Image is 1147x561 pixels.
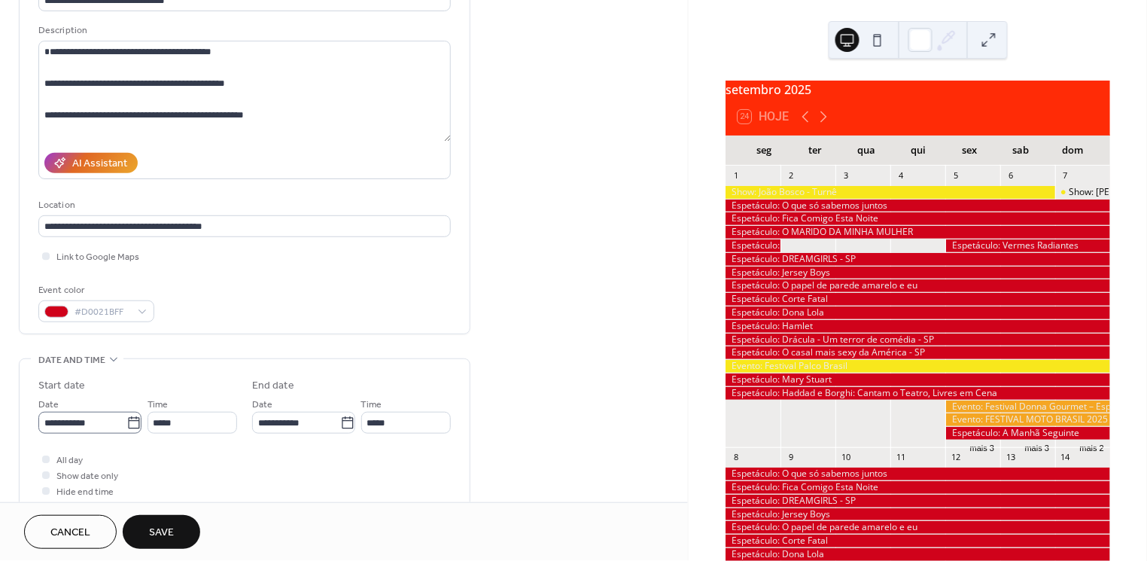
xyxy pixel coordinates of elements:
[726,535,1110,547] div: Espetáculo: Corte Fatal
[149,526,174,541] span: Save
[726,495,1110,508] div: Espetáculo: DREAMGIRLS - SP
[75,305,130,321] span: #D0021BFF
[361,398,382,413] span: Time
[785,452,796,463] div: 9
[841,136,892,166] div: qua
[38,23,448,38] div: Description
[726,200,1110,212] div: Espetáculo: O que só sabemos juntos
[726,481,1110,494] div: Espetáculo: Fica Comigo Esta Noite
[726,521,1110,534] div: Espetáculo: O papel de parede amarelo e eu
[840,170,851,181] div: 3
[56,250,139,266] span: Link to Google Maps
[945,427,1110,440] div: Espetáculo: A Manhã Seguinte
[44,153,138,173] button: AI Assistant
[895,452,906,463] div: 11
[945,401,1110,413] div: Evento: Festival Donna Gourmet – Especial 10 anos
[1047,136,1098,166] div: dom
[785,170,796,181] div: 2
[56,485,114,501] span: Hide end time
[950,452,961,463] div: 12
[893,136,944,166] div: qui
[38,378,85,394] div: Start date
[895,170,906,181] div: 4
[726,320,1110,333] div: Espetáculo: Hamlet
[1005,170,1016,181] div: 6
[726,334,1110,346] div: Espetáculo: Drácula - Um terror de comédia - SP
[38,197,448,213] div: Location
[726,212,1110,225] div: Espetáculo: Fica Comigo Esta Noite
[72,157,127,172] div: AI Assistant
[950,170,961,181] div: 5
[726,226,1110,239] div: Espetáculo: O MARIDO DA MINHA MULHER
[38,398,59,413] span: Date
[38,282,151,298] div: Event color
[252,398,272,413] span: Date
[56,469,118,485] span: Show date only
[840,452,851,463] div: 10
[964,441,1000,453] button: mais 3
[726,306,1110,319] div: Espetáculo: Dona Lola
[945,413,1110,426] div: Evento: FESTIVAL MOTO BRASIL 2025 - RJ
[726,253,1110,266] div: Espetáculo: DREAMGIRLS - SP
[726,293,1110,306] div: Espetáculo: Corte Fatal
[738,136,789,166] div: seg
[726,387,1110,400] div: Espetáculo: Haddad e Borghi: Cantam o Teatro, Livres em Cena
[726,548,1110,561] div: Espetáculo: Dona Lola
[148,398,169,413] span: Time
[790,136,841,166] div: ter
[38,352,105,368] span: Date and time
[726,279,1110,292] div: Espetáculo: O papel de parede amarelo e eu
[56,453,83,469] span: All day
[252,378,294,394] div: End date
[726,239,780,252] div: Espetáculo: Aqui Jazz
[995,136,1046,166] div: sab
[1060,170,1071,181] div: 7
[1060,452,1071,463] div: 14
[730,452,741,463] div: 8
[726,508,1110,521] div: Espetáculo: Jersey Boys
[726,186,1055,199] div: Show: João Bosco - Turnê
[123,515,200,549] button: Save
[1005,452,1016,463] div: 13
[726,81,1110,99] div: setembro 2025
[945,239,1110,252] div: Espetáculo: Vermes Radiantes
[726,373,1110,386] div: Espetáculo: Mary Stuart
[726,346,1110,359] div: Espetáculo: O casal mais sexy da América - SP
[24,515,117,549] button: Cancel
[730,170,741,181] div: 1
[1074,441,1110,453] button: mais 2
[726,267,1110,279] div: Espetáculo: Jersey Boys
[944,136,995,166] div: sex
[50,526,90,541] span: Cancel
[1019,441,1055,453] button: mais 3
[726,360,1110,373] div: Evento: Festival Palco Brasil
[726,468,1110,480] div: Espetáculo: O que só sabemos juntos
[1055,186,1110,199] div: Show: RODRIGO DE JESUS TRIO - TOM JOBIM E OUTRAS BOSSAS - RJ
